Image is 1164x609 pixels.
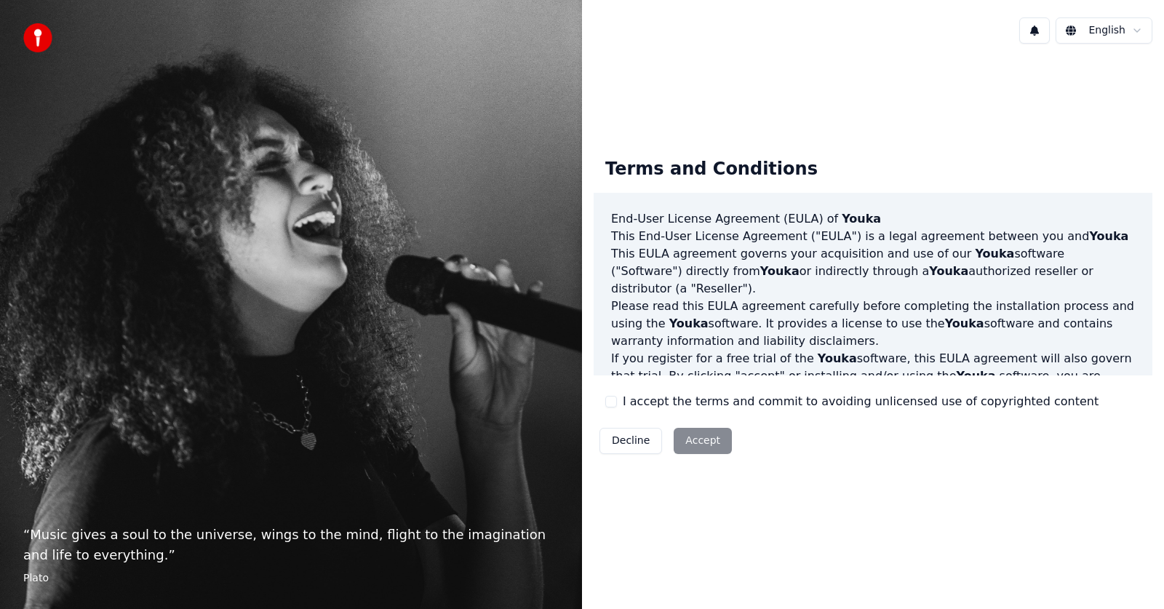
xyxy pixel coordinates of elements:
span: Youka [818,351,857,365]
span: Youka [760,264,800,278]
button: Decline [599,428,662,454]
p: Please read this EULA agreement carefully before completing the installation process and using th... [611,298,1135,350]
span: Youka [1089,229,1128,243]
img: youka [23,23,52,52]
span: Youka [975,247,1014,260]
p: If you register for a free trial of the software, this EULA agreement will also govern that trial... [611,350,1135,420]
p: This End-User License Agreement ("EULA") is a legal agreement between you and [611,228,1135,245]
div: Terms and Conditions [594,146,829,193]
span: Youka [842,212,881,226]
span: Youka [957,369,996,383]
footer: Plato [23,571,559,586]
span: Youka [929,264,968,278]
p: This EULA agreement governs your acquisition and use of our software ("Software") directly from o... [611,245,1135,298]
h3: End-User License Agreement (EULA) of [611,210,1135,228]
label: I accept the terms and commit to avoiding unlicensed use of copyrighted content [623,393,1099,410]
span: Youka [945,317,984,330]
p: “ Music gives a soul to the universe, wings to the mind, flight to the imagination and life to ev... [23,525,559,565]
span: Youka [669,317,709,330]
